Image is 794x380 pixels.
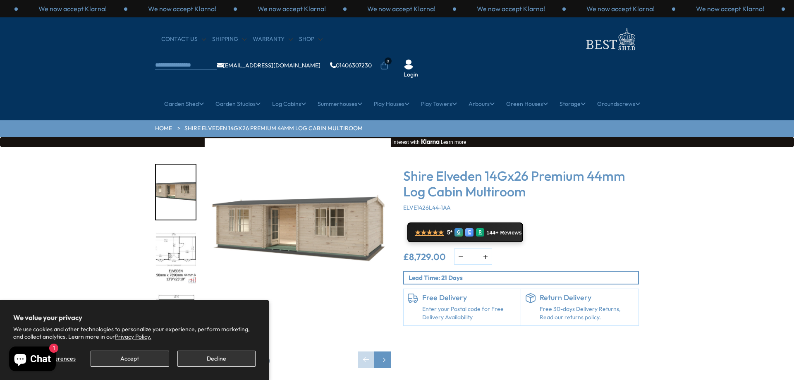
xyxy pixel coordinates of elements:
[13,325,256,340] p: We use cookies and other technologies to personalize your experience, perform marketing, and coll...
[177,351,256,367] button: Decline
[13,313,256,322] h2: We value your privacy
[7,347,58,373] inbox-online-store-chat: Shopify online store chat
[115,333,151,340] a: Privacy Policy.
[91,351,169,367] button: Accept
